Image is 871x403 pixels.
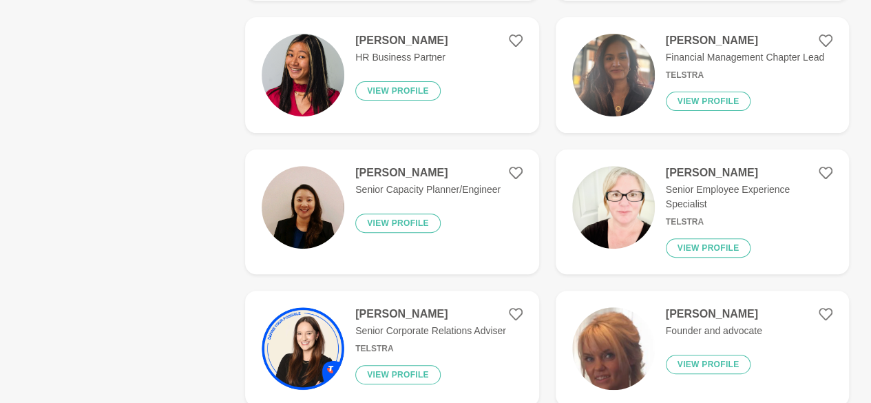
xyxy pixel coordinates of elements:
[355,183,501,197] p: Senior Capacity Planner/Engineer
[355,365,441,384] button: View profile
[556,149,849,274] a: [PERSON_NAME]Senior Employee Experience SpecialistTelstraView profile
[262,166,344,249] img: 49f725dcccdd8bf20ef7723de0b376859f0749ad-800x800.jpg
[355,307,506,321] h4: [PERSON_NAME]
[666,238,751,258] button: View profile
[666,92,751,111] button: View profile
[572,166,655,249] img: 76d71eafe8075d13eeea03039b9742996b9cd231-1968x2624.jpg
[666,70,824,81] h6: Telstra
[262,307,344,390] img: 418eed57115aca911ab3132ca83da76a70174570-1600x1600.jpg
[572,34,655,116] img: dbd646e5a69572db4a1904c898541240c071e52b-2316x3088.jpg
[572,307,655,390] img: 11efa73726d150086d39d59a83bc723f66f1fc14-1170x2532.png
[355,214,441,233] button: View profile
[355,166,501,180] h4: [PERSON_NAME]
[666,307,762,321] h4: [PERSON_NAME]
[355,344,506,354] h6: Telstra
[262,34,344,116] img: 97086b387fc226d6d01cf5914affb05117c0ddcf-3316x4145.jpg
[666,50,824,65] p: Financial Management Chapter Lead
[556,17,849,133] a: [PERSON_NAME]Financial Management Chapter LeadTelstraView profile
[666,324,762,338] p: Founder and advocate
[355,324,506,338] p: Senior Corporate Relations Adviser
[666,34,824,48] h4: [PERSON_NAME]
[245,149,538,274] a: [PERSON_NAME]Senior Capacity Planner/EngineerView profile
[245,17,538,133] a: [PERSON_NAME]HR Business PartnerView profile
[666,217,832,227] h6: Telstra
[355,34,448,48] h4: [PERSON_NAME]
[355,50,448,65] p: HR Business Partner
[666,166,832,180] h4: [PERSON_NAME]
[355,81,441,101] button: View profile
[666,183,832,211] p: Senior Employee Experience Specialist
[666,355,751,374] button: View profile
